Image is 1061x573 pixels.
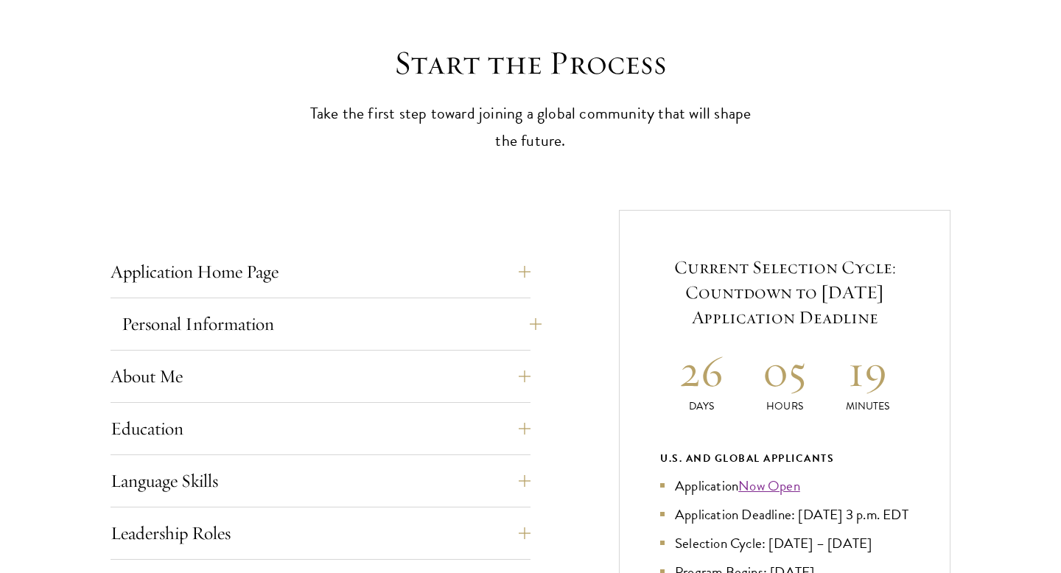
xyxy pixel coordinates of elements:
[111,411,530,446] button: Education
[660,504,909,525] li: Application Deadline: [DATE] 3 p.m. EDT
[660,449,909,468] div: U.S. and Global Applicants
[660,398,743,414] p: Days
[111,254,530,289] button: Application Home Page
[302,43,759,84] h2: Start the Process
[743,343,827,398] h2: 05
[111,463,530,499] button: Language Skills
[111,516,530,551] button: Leadership Roles
[660,343,743,398] h2: 26
[122,306,542,342] button: Personal Information
[826,343,909,398] h2: 19
[660,255,909,330] h5: Current Selection Cycle: Countdown to [DATE] Application Deadline
[660,475,909,496] li: Application
[743,398,827,414] p: Hours
[738,475,800,496] a: Now Open
[302,100,759,155] p: Take the first step toward joining a global community that will shape the future.
[660,532,909,554] li: Selection Cycle: [DATE] – [DATE]
[826,398,909,414] p: Minutes
[111,359,530,394] button: About Me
